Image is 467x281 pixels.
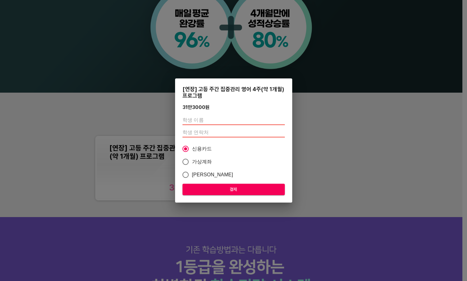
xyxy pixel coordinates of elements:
span: [PERSON_NAME] [192,171,233,178]
span: 결제 [187,186,280,193]
span: 신용카드 [192,145,212,153]
span: 가상계좌 [192,158,212,166]
div: [연장] 고등 주간 집중관리 영어 4주(약 1개월) 프로그램 [182,86,285,99]
button: 결제 [182,184,285,195]
input: 학생 연락처 [182,128,285,137]
input: 학생 이름 [182,115,285,125]
div: 31만3000 원 [182,104,210,110]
